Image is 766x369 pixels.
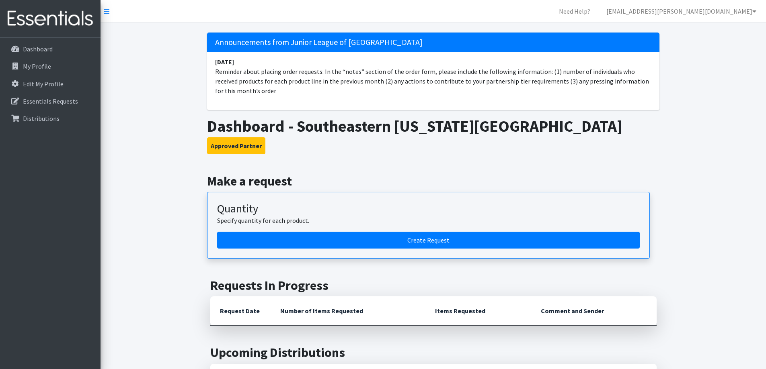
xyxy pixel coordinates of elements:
a: Dashboard [3,41,97,57]
h1: Dashboard - Southeastern [US_STATE][GEOGRAPHIC_DATA] [207,116,659,136]
li: Reminder about placing order requests: In the “notes” section of the order form, please include t... [207,52,659,100]
p: My Profile [23,62,51,70]
th: Request Date [210,296,271,326]
p: Distributions [23,114,60,122]
button: Approved Partner [207,137,265,154]
th: Comment and Sender [531,296,656,326]
a: Essentials Requests [3,93,97,109]
h2: Upcoming Distributions [210,345,657,360]
a: Distributions [3,110,97,126]
a: [EMAIL_ADDRESS][PERSON_NAME][DOMAIN_NAME] [600,3,763,19]
th: Number of Items Requested [271,296,426,326]
h3: Quantity [217,202,640,216]
strong: [DATE] [215,58,234,66]
th: Items Requested [425,296,531,326]
h2: Make a request [207,173,659,189]
a: My Profile [3,58,97,74]
p: Edit My Profile [23,80,64,88]
h2: Requests In Progress [210,278,657,293]
img: HumanEssentials [3,5,97,32]
p: Specify quantity for each product. [217,216,640,225]
p: Essentials Requests [23,97,78,105]
a: Edit My Profile [3,76,97,92]
p: Dashboard [23,45,53,53]
a: Need Help? [552,3,597,19]
a: Create a request by quantity [217,232,640,249]
h5: Announcements from Junior League of [GEOGRAPHIC_DATA] [207,33,659,52]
